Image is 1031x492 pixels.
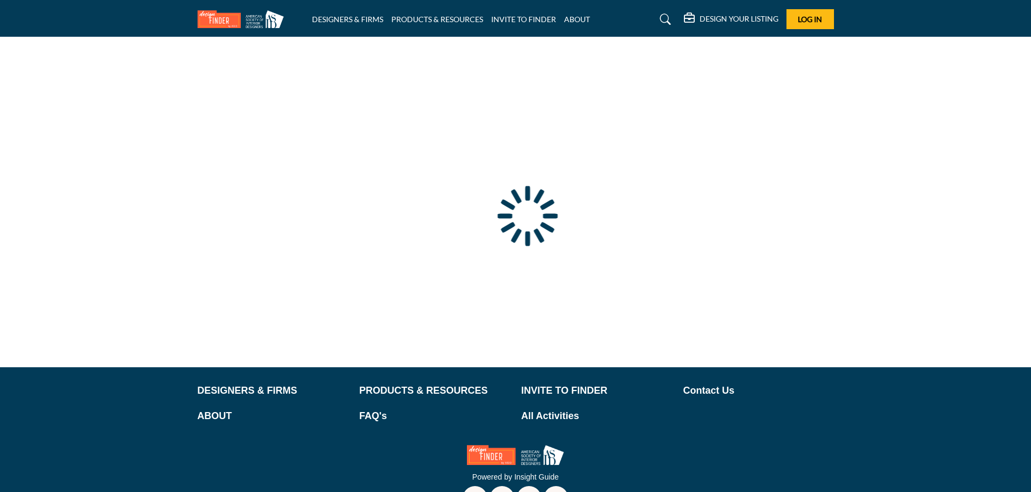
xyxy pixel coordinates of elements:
[391,15,483,24] a: PRODUCTS & RESOURCES
[786,9,834,29] button: Log In
[564,15,590,24] a: ABOUT
[491,15,556,24] a: INVITE TO FINDER
[521,383,672,398] a: INVITE TO FINDER
[700,14,778,24] h5: DESIGN YOUR LISTING
[521,409,672,423] a: All Activities
[649,11,678,28] a: Search
[198,409,348,423] a: ABOUT
[198,383,348,398] a: DESIGNERS & FIRMS
[683,383,834,398] a: Contact Us
[684,13,778,26] div: DESIGN YOUR LISTING
[798,15,822,24] span: Log In
[360,409,510,423] a: FAQ's
[198,10,289,28] img: Site Logo
[472,473,559,481] a: Powered by Insight Guide
[312,15,383,24] a: DESIGNERS & FIRMS
[467,445,564,465] img: No Site Logo
[360,383,510,398] a: PRODUCTS & RESOURCES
